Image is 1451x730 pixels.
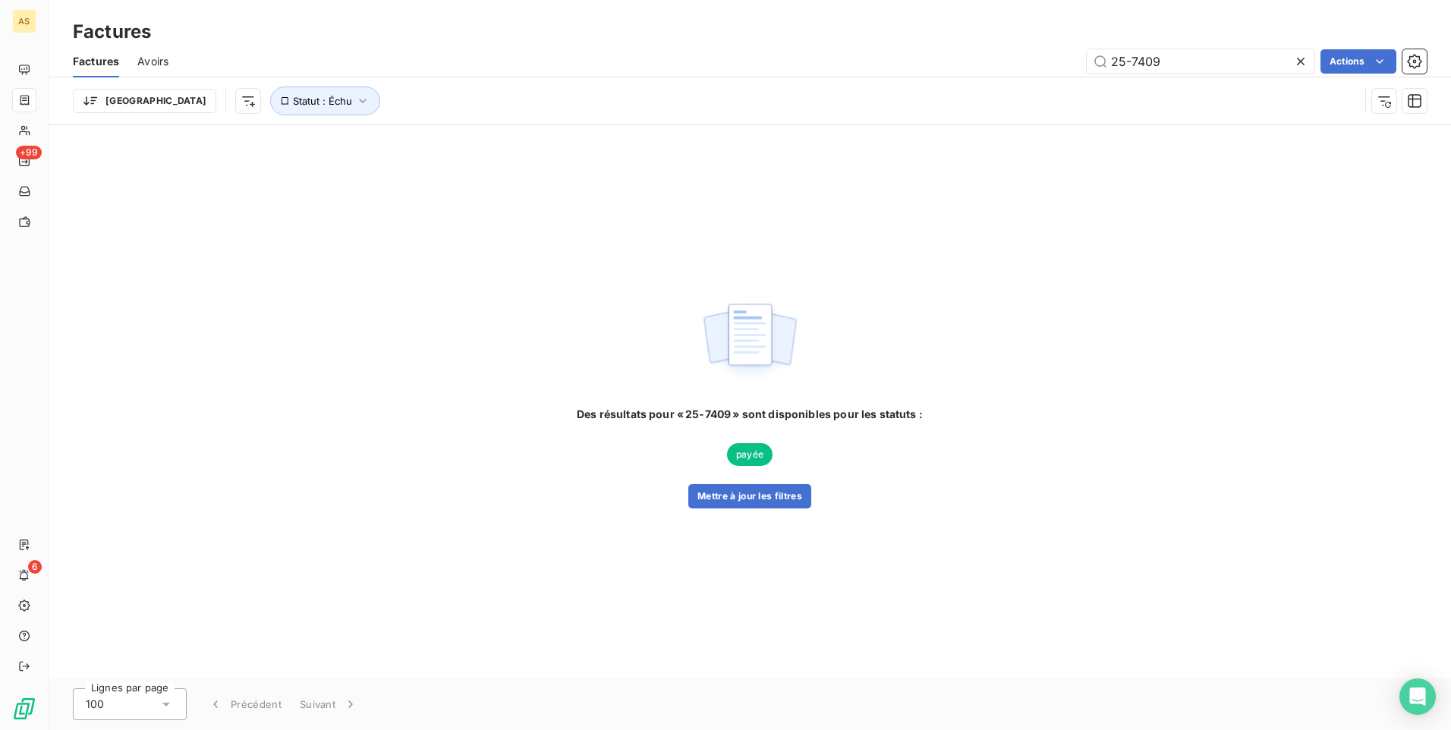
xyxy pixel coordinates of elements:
[270,87,380,115] button: Statut : Échu
[291,688,367,720] button: Suivant
[1399,678,1436,715] div: Open Intercom Messenger
[12,697,36,721] img: Logo LeanPay
[73,89,216,113] button: [GEOGRAPHIC_DATA]
[12,9,36,33] div: AS
[28,560,42,574] span: 6
[16,146,42,159] span: +99
[199,688,291,720] button: Précédent
[1087,49,1314,74] input: Rechercher
[293,95,352,107] span: Statut : Échu
[73,18,151,46] h3: Factures
[1320,49,1396,74] button: Actions
[73,54,119,69] span: Factures
[86,697,104,712] span: 100
[688,484,811,508] button: Mettre à jour les filtres
[577,407,923,422] span: Des résultats pour « 25-7409 » sont disponibles pour les statuts :
[727,443,773,466] span: payée
[137,54,168,69] span: Avoirs
[701,295,798,389] img: empty state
